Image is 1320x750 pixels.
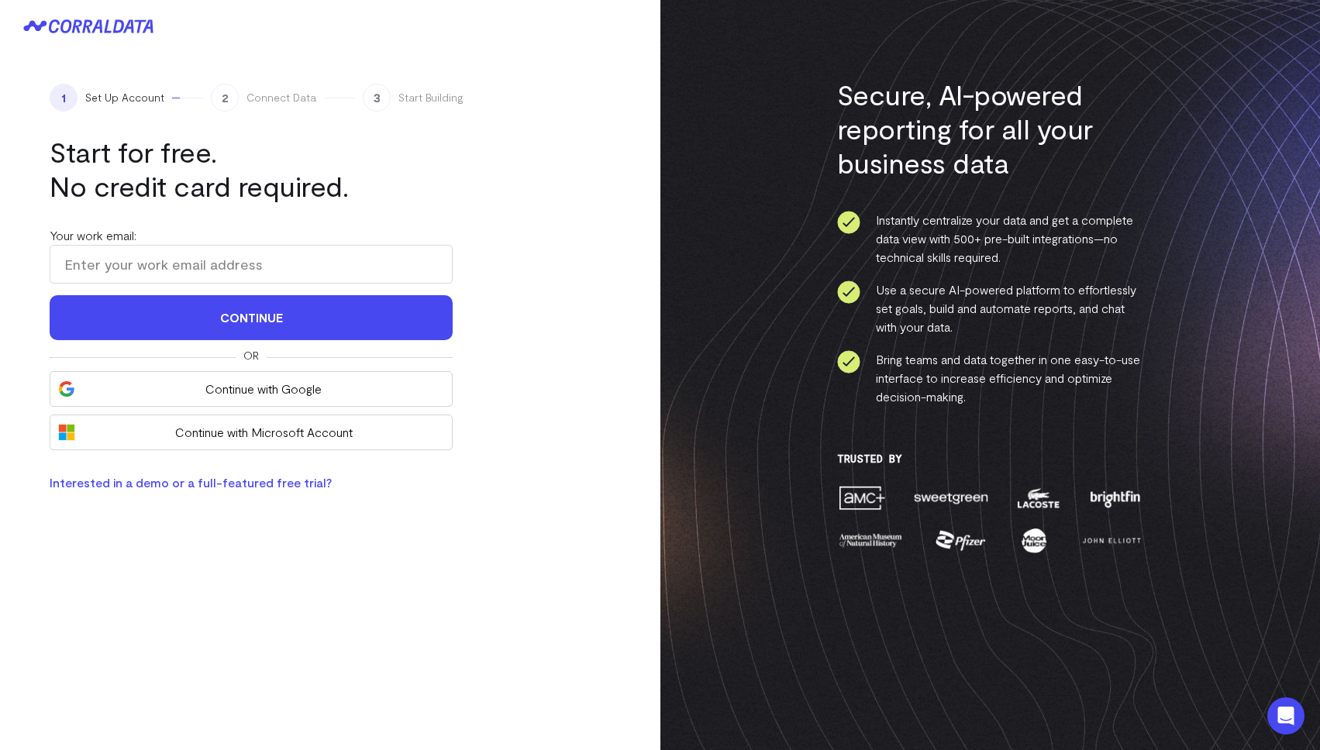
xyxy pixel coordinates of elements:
span: 1 [50,84,78,112]
input: Enter your work email address [50,245,453,284]
span: Continue with Google [83,380,444,398]
button: Continue [50,295,453,340]
span: Or [243,348,259,363]
label: Your work email: [50,228,136,243]
li: Instantly centralize your data and get a complete data view with 500+ pre-built integrations—no t... [837,211,1143,267]
li: Use a secure AI-powered platform to effortlessly set goals, build and automate reports, and chat ... [837,280,1143,336]
li: Bring teams and data together in one easy-to-use interface to increase efficiency and optimize de... [837,350,1143,406]
div: Open Intercom Messenger [1267,697,1304,735]
a: Interested in a demo or a full-featured free trial? [50,475,332,490]
span: Set Up Account [85,90,164,105]
button: Continue with Google [50,371,453,407]
span: 2 [211,84,239,112]
span: Continue with Microsoft Account [83,423,444,442]
button: Continue with Microsoft Account [50,415,453,450]
span: Start Building [398,90,464,105]
span: Connect Data [246,90,316,105]
h3: Trusted By [837,452,1143,465]
h3: Secure, AI-powered reporting for all your business data [837,77,1143,180]
span: 3 [363,84,391,112]
h1: Start for free. No credit card required. [50,135,453,203]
